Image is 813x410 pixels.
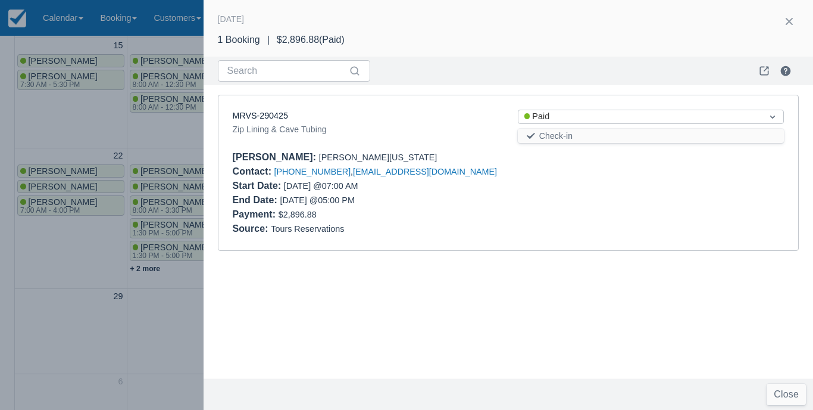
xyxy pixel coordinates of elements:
[218,12,245,26] div: [DATE]
[274,167,351,176] a: [PHONE_NUMBER]
[353,167,497,176] a: [EMAIL_ADDRESS][DOMAIN_NAME]
[233,223,271,234] div: Source :
[233,152,319,162] div: [PERSON_NAME] :
[233,207,784,222] div: $2,896.88
[233,195,280,205] div: End Date :
[233,122,499,136] div: Zip Lining & Cave Tubing
[233,193,499,207] div: [DATE] @ 05:00 PM
[233,179,499,193] div: [DATE] @ 07:00 AM
[277,33,345,47] div: $2,896.88 ( Paid )
[524,110,756,123] div: Paid
[218,33,260,47] div: 1 Booking
[767,111,778,123] span: Dropdown icon
[233,222,784,236] div: Tours Reservations
[233,166,274,176] div: Contact :
[233,150,784,164] div: [PERSON_NAME][US_STATE]
[227,60,346,82] input: Search
[233,164,784,179] div: ,
[233,181,284,191] div: Start Date :
[767,384,806,405] button: Close
[518,129,784,143] button: Check-in
[260,33,277,47] div: |
[233,209,279,219] div: Payment :
[233,111,288,120] a: MRVS-290425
